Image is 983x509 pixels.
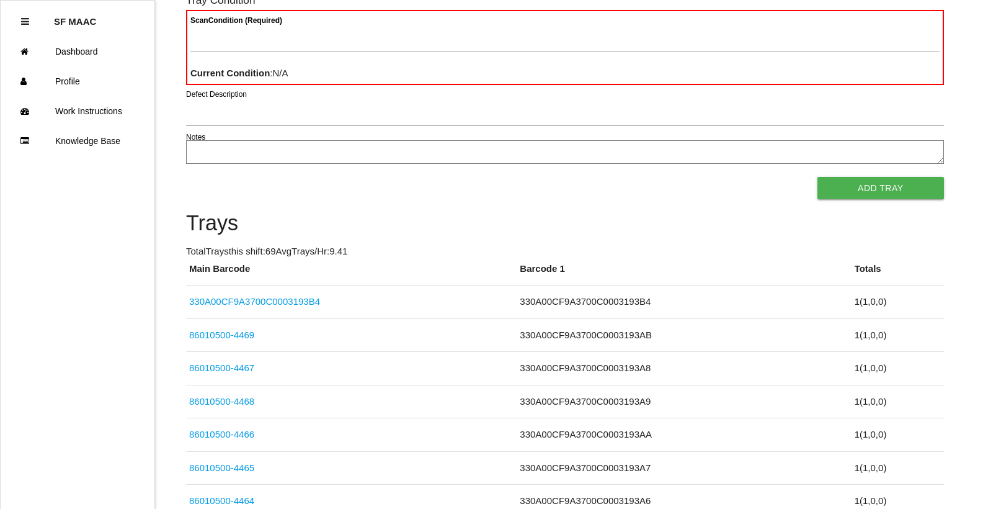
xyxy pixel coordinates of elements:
td: 1 ( 1 , 0 , 0 ) [852,451,944,485]
div: Close [21,7,29,37]
th: Totals [852,262,944,286]
a: 86010500-4469 [189,330,254,340]
td: 330A00CF9A3700C0003193B4 [517,286,851,319]
td: 330A00CF9A3700C0003193AB [517,318,851,352]
a: 86010500-4464 [189,495,254,506]
td: 1 ( 1 , 0 , 0 ) [852,385,944,418]
p: SF MAAC [54,7,96,27]
td: 330A00CF9A3700C0003193AA [517,418,851,452]
a: Knowledge Base [1,126,154,156]
p: Total Trays this shift: 69 Avg Trays /Hr: 9.41 [186,245,944,259]
button: Add Tray [817,177,944,199]
td: 1 ( 1 , 0 , 0 ) [852,286,944,319]
td: 1 ( 1 , 0 , 0 ) [852,318,944,352]
label: Defect Description [186,89,247,100]
a: Work Instructions [1,96,154,126]
h4: Trays [186,212,944,235]
a: 86010500-4465 [189,462,254,473]
a: 86010500-4466 [189,429,254,439]
td: 1 ( 1 , 0 , 0 ) [852,352,944,385]
td: 330A00CF9A3700C0003193A8 [517,352,851,385]
th: Barcode 1 [517,262,851,286]
td: 330A00CF9A3700C0003193A9 [517,385,851,418]
td: 330A00CF9A3700C0003193A7 [517,451,851,485]
a: 86010500-4468 [189,396,254,407]
th: Main Barcode [186,262,517,286]
a: 330A00CF9A3700C0003193B4 [189,296,320,307]
b: Scan Condition (Required) [190,16,282,25]
a: Dashboard [1,37,154,66]
span: : N/A [190,68,288,78]
a: 86010500-4467 [189,363,254,373]
td: 1 ( 1 , 0 , 0 ) [852,418,944,452]
a: Profile [1,66,154,96]
label: Notes [186,132,205,143]
b: Current Condition [190,68,270,78]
